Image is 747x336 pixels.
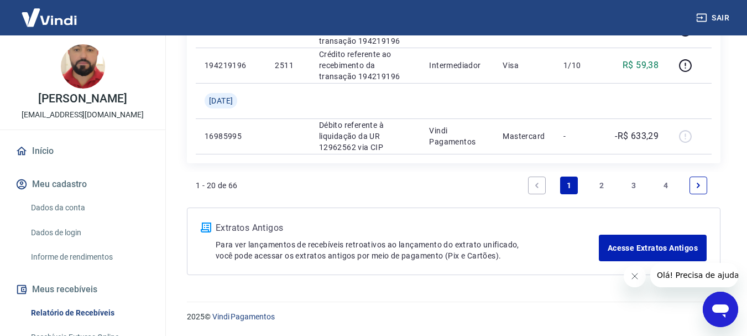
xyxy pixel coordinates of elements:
span: Olá! Precisa de ajuda? [7,8,93,17]
button: Meus recebíveis [13,277,152,302]
p: -R$ 633,29 [615,130,659,143]
img: 868eb748-1b25-4a2c-96ee-a5f23a08aa8f.jpeg [61,44,105,89]
iframe: Fechar mensagem [624,265,646,287]
a: Relatório de Recebíveis [27,302,152,324]
iframe: Botão para abrir a janela de mensagens [703,292,738,327]
a: Page 2 [593,177,610,194]
p: R$ 59,38 [623,59,659,72]
p: 16985995 [205,131,257,142]
a: Dados da conta [27,197,152,219]
p: - [563,131,596,142]
p: Mastercard [503,131,546,142]
p: Crédito referente ao recebimento da transação 194219196 [319,49,412,82]
a: Page 1 is your current page [560,177,578,194]
iframe: Mensagem da empresa [650,263,738,287]
a: Previous page [528,177,546,194]
img: ícone [201,223,211,232]
p: 194219196 [205,60,257,71]
a: Dados de login [27,221,152,244]
ul: Pagination [524,172,712,199]
p: Vindi Pagamentos [429,125,485,147]
a: Informe de rendimentos [27,246,152,268]
a: Next page [689,177,707,194]
p: [PERSON_NAME] [38,93,127,105]
p: Visa [503,60,546,71]
p: Débito referente à liquidação da UR 12962562 via CIP [319,120,412,153]
p: 2025 © [187,311,720,323]
p: Intermediador [429,60,485,71]
p: Extratos Antigos [216,221,599,235]
span: [DATE] [209,95,233,106]
p: 2511 [275,60,301,71]
p: 1 - 20 de 66 [196,180,238,191]
button: Meu cadastro [13,172,152,197]
p: Para ver lançamentos de recebíveis retroativos ao lançamento do extrato unificado, você pode aces... [216,239,599,261]
a: Início [13,139,152,163]
p: [EMAIL_ADDRESS][DOMAIN_NAME] [22,109,144,121]
a: Page 3 [625,177,642,194]
a: Page 4 [657,177,675,194]
a: Vindi Pagamentos [212,312,275,321]
p: 1/10 [563,60,596,71]
button: Sair [694,8,734,28]
a: Acesse Extratos Antigos [599,235,707,261]
img: Vindi [13,1,85,34]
